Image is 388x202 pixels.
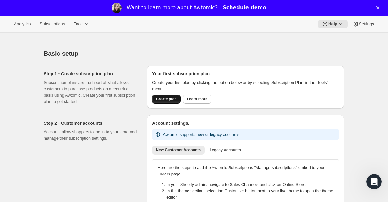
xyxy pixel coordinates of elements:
a: Learn more [183,95,211,104]
h2: Account settings. [152,120,339,126]
button: Subscriptions [36,20,69,28]
span: Settings [359,22,374,27]
span: Create plan [156,97,176,102]
p: Accounts allow shoppers to log in to your store and manage their subscription settings. [44,129,137,142]
span: Legacy Accounts [210,148,241,153]
li: In your Shopify admin, navigate to Sales Channels and click on Online Store. [166,181,337,188]
p: Create your first plan by clicking the button below or by selecting 'Subscription Plan' in the 'T... [152,79,339,92]
span: Subscriptions [40,22,65,27]
button: Tools [70,20,94,28]
button: Create plan [152,95,180,104]
div: Close [376,6,382,9]
span: Analytics [14,22,31,27]
h2: Your first subscription plan [152,71,339,77]
button: Settings [349,20,378,28]
p: Here are the steps to add the Awtomic Subscriptions "Manage subscriptions" embed to your Orders p... [157,165,334,177]
button: Help [318,20,348,28]
img: Profile image for Emily [112,3,122,13]
span: New Customer Accounts [156,148,201,153]
button: Analytics [10,20,34,28]
span: Help [328,22,337,27]
h2: Step 2 • Customer accounts [44,120,137,126]
button: Legacy Accounts [206,146,245,155]
span: Tools [74,22,83,27]
span: Learn more [187,97,207,102]
span: Basic setup [44,50,78,57]
div: Want to learn more about Awtomic? [127,4,218,11]
h2: Step 1 • Create subscription plan [44,71,137,77]
a: Schedule demo [223,4,266,11]
button: New Customer Accounts [152,146,205,155]
p: Subscription plans are the heart of what allows customers to purchase products on a recurring bas... [44,79,137,105]
p: Awtomic supports new or legacy accounts. [163,131,240,138]
iframe: Intercom live chat [366,174,382,189]
li: In the theme section, select the Customize button next to your live theme to open the theme editor. [166,188,337,200]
